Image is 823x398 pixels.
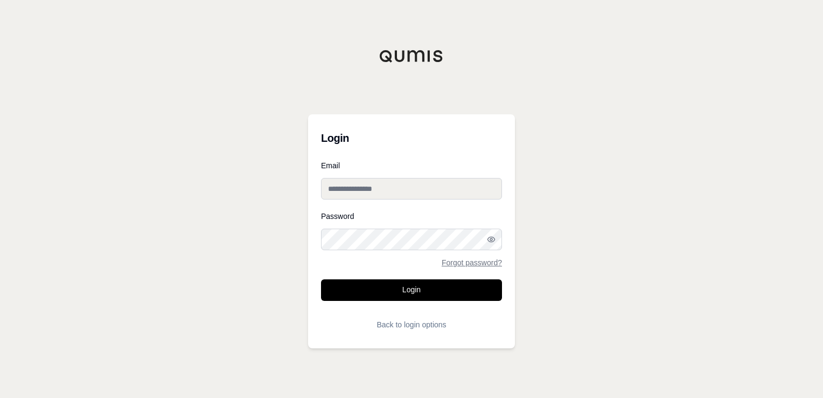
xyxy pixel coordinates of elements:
[321,279,502,301] button: Login
[321,162,502,169] label: Email
[379,50,444,63] img: Qumis
[321,127,502,149] h3: Login
[321,314,502,335] button: Back to login options
[321,212,502,220] label: Password
[442,259,502,266] a: Forgot password?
